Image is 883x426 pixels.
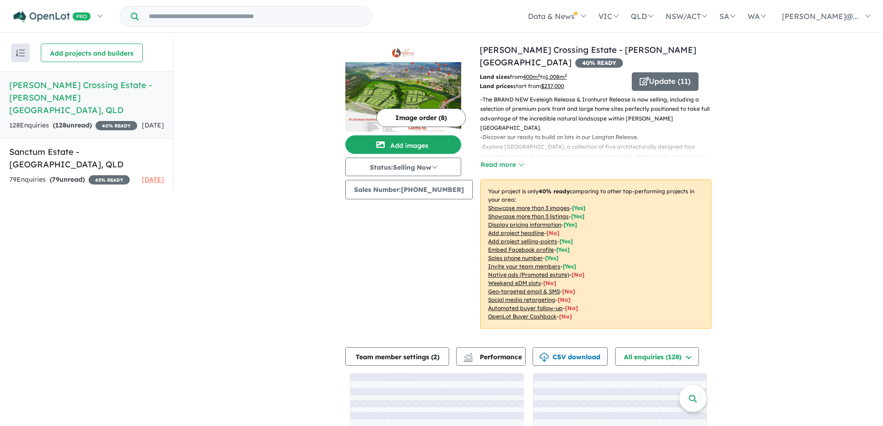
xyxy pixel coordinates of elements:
button: Read more [480,159,524,170]
span: [ Yes ] [556,246,570,253]
u: Add project selling-points [488,238,557,245]
p: - Explore [GEOGRAPHIC_DATA], a collection of five architecturally designed four bedroom ready bui... [480,142,719,171]
button: CSV download [533,347,608,366]
span: [ No ] [546,229,559,236]
input: Try estate name, suburb, builder or developer [140,6,369,26]
u: Display pricing information [488,221,561,228]
span: [No] [562,288,575,295]
span: [PERSON_NAME]@... [782,12,858,21]
u: $ 237,000 [541,83,564,89]
span: 2 [433,353,437,361]
span: [DATE] [142,175,164,184]
u: 1,008 m [546,73,567,80]
h5: [PERSON_NAME] Crossing Estate - [PERSON_NAME][GEOGRAPHIC_DATA] , QLD [9,79,164,116]
button: Performance [456,347,526,366]
u: Add project headline [488,229,544,236]
button: Status:Selling Now [345,158,461,176]
span: 40 % READY [575,58,623,68]
b: 40 % ready [539,188,570,195]
span: [ Yes ] [564,221,577,228]
span: [No] [558,296,571,303]
u: 400 m [523,73,540,80]
span: 45 % READY [89,175,130,184]
strong: ( unread) [50,175,85,184]
sup: 2 [565,73,567,78]
span: [ Yes ] [559,238,573,245]
img: download icon [540,353,549,362]
u: Showcase more than 3 listings [488,213,569,220]
b: Land sizes [480,73,510,80]
sup: 2 [538,73,540,78]
b: Land prices [480,83,513,89]
img: sort.svg [16,50,25,57]
button: Sales Number:[PHONE_NUMBER] [345,180,473,199]
u: Native ads (Promoted estate) [488,271,569,278]
u: Showcase more than 3 images [488,204,570,211]
p: Your project is only comparing to other top-performing projects in your area: - - - - - - - - - -... [480,179,711,329]
div: 79 Enquir ies [9,174,130,185]
p: from [480,72,625,82]
span: 79 [52,175,59,184]
u: Sales phone number [488,254,543,261]
h5: Sanctum Estate - [GEOGRAPHIC_DATA] , QLD [9,146,164,171]
img: bar-chart.svg [464,356,473,362]
img: Openlot PRO Logo White [13,11,91,23]
span: [No] [543,280,556,286]
strong: ( unread) [53,121,92,129]
img: Harris Crossing Estate - Bohle Plains Logo [349,47,457,58]
span: [ Yes ] [572,204,585,211]
span: [ Yes ] [545,254,559,261]
button: Add images [345,135,461,154]
p: start from [480,82,625,91]
a: Harris Crossing Estate - Bohle Plains LogoHarris Crossing Estate - Bohle Plains [345,44,461,132]
button: Add projects and builders [41,44,143,62]
img: Harris Crossing Estate - Bohle Plains [345,62,461,132]
span: [No] [559,313,572,320]
span: [ Yes ] [563,263,576,270]
span: [DATE] [142,121,164,129]
span: 128 [55,121,66,129]
span: to [540,73,567,80]
u: Embed Facebook profile [488,246,554,253]
span: Performance [465,353,522,361]
u: Invite your team members [488,263,560,270]
span: 40 % READY [95,121,137,130]
button: Team member settings (2) [345,347,449,366]
button: All enquiries (128) [615,347,699,366]
u: Automated buyer follow-up [488,305,563,312]
p: - The BRAND NEW Eveleigh Release & Ironhurst Release is now selling, including a selection of pre... [480,95,719,133]
u: Social media retargeting [488,296,555,303]
button: Image order (8) [376,108,466,127]
span: [No] [565,305,578,312]
img: line-chart.svg [464,353,472,358]
u: Geo-targeted email & SMS [488,288,560,295]
a: [PERSON_NAME] Crossing Estate - [PERSON_NAME][GEOGRAPHIC_DATA] [480,45,696,68]
span: [No] [572,271,584,278]
p: - Discover our ready to build on lots in our Longton Release. [480,133,719,142]
div: 128 Enquir ies [9,120,137,131]
span: [ Yes ] [571,213,584,220]
u: Weekend eDM slots [488,280,541,286]
button: Update (11) [632,72,699,91]
u: OpenLot Buyer Cashback [488,313,557,320]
